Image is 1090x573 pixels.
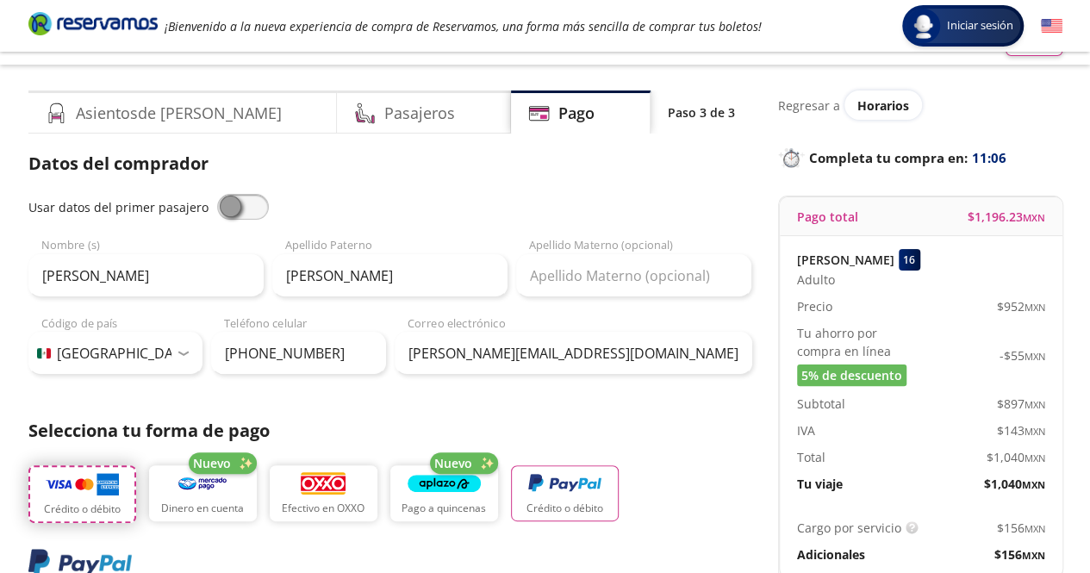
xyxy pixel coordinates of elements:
[165,18,762,34] em: ¡Bienvenido a la nueva experiencia de compra de Reservamos, una forma más sencilla de comprar tus...
[395,332,752,375] input: Correo electrónico
[1025,301,1045,314] small: MXN
[797,251,894,269] p: [PERSON_NAME]
[857,97,909,114] span: Horarios
[972,148,1006,168] span: 11:06
[797,297,832,315] p: Precio
[1025,350,1045,363] small: MXN
[797,519,901,537] p: Cargo por servicio
[778,97,840,115] p: Regresar a
[511,465,619,521] button: Crédito o débito
[1025,398,1045,411] small: MXN
[76,102,282,125] h4: Asientos de [PERSON_NAME]
[37,348,51,358] img: MX
[778,90,1062,120] div: Regresar a ver horarios
[994,545,1045,564] span: $ 156
[161,501,244,516] p: Dinero en cuenta
[270,465,377,521] button: Efectivo en OXXO
[28,199,209,215] span: Usar datos del primer pasajero
[973,38,997,53] small: MXN
[968,208,1045,226] span: $ 1,196.23
[384,102,455,125] h4: Pasajeros
[1000,346,1045,364] span: -$ 55
[402,501,486,516] p: Pago a quincenas
[940,17,1020,34] span: Iniciar sesión
[987,448,1045,466] span: $ 1,040
[668,103,735,121] p: Paso 3 de 3
[797,448,825,466] p: Total
[984,475,1045,493] span: $ 1,040
[1025,452,1045,464] small: MXN
[44,501,121,517] p: Crédito o débito
[211,332,386,375] input: Teléfono celular
[797,475,843,493] p: Tu viaje
[778,146,1062,170] p: Completa tu compra en :
[28,10,158,36] i: Brand Logo
[997,297,1045,315] span: $ 952
[797,545,865,564] p: Adicionales
[797,395,845,413] p: Subtotal
[997,421,1045,439] span: $ 143
[272,254,508,297] input: Apellido Paterno
[1022,549,1045,562] small: MXN
[28,151,752,177] p: Datos del comprador
[1041,16,1062,37] button: English
[149,465,257,521] button: Dinero en cuenta
[390,465,498,521] button: Pago a quincenas
[28,10,158,41] a: Brand Logo
[1023,211,1045,224] small: MXN
[899,249,920,271] div: 16
[1025,425,1045,438] small: MXN
[797,421,815,439] p: IVA
[797,208,858,226] p: Pago total
[28,254,264,297] input: Nombre (s)
[801,366,902,384] span: 5% de descuento
[282,501,364,516] p: Efectivo en OXXO
[1025,522,1045,535] small: MXN
[28,418,752,444] p: Selecciona tu forma de pago
[28,465,136,523] button: Crédito o débito
[558,102,595,125] h4: Pago
[797,324,921,360] p: Tu ahorro por compra en línea
[516,254,751,297] input: Apellido Materno (opcional)
[797,271,835,289] span: Adulto
[526,501,603,516] p: Crédito o débito
[1022,478,1045,491] small: MXN
[997,519,1045,537] span: $ 156
[997,395,1045,413] span: $ 897
[193,454,231,472] span: Nuevo
[434,454,472,472] span: Nuevo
